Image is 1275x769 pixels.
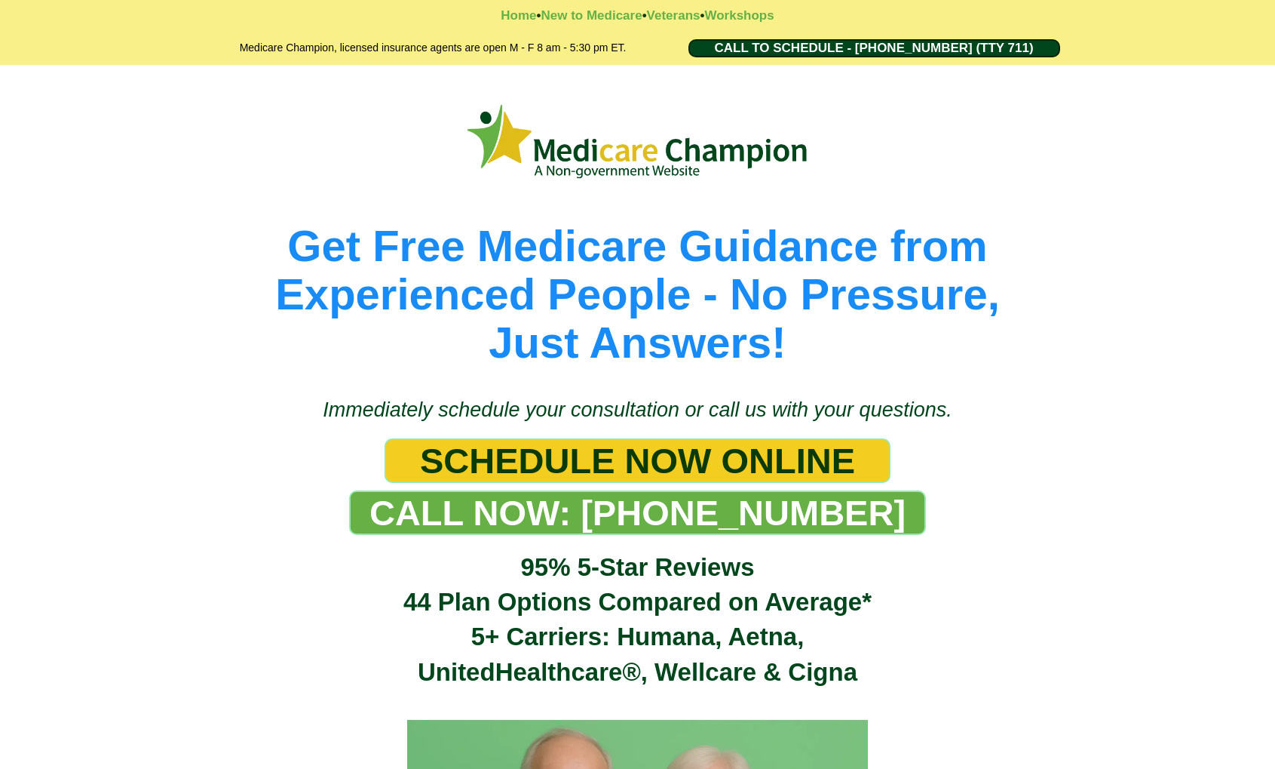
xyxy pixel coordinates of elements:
strong: • [537,8,541,23]
span: SCHEDULE NOW ONLINE [420,440,855,481]
span: CALL TO SCHEDULE - [PHONE_NUMBER] (TTY 711) [714,41,1033,56]
a: Home [501,8,536,23]
span: Immediately schedule your consultation or call us with your questions. [323,398,952,421]
h2: Medicare Champion, licensed insurance agents are open M - F 8 am - 5:30 pm ET. [201,39,666,57]
span: 44 Plan Options Compared on Average* [403,588,872,616]
a: Workshops [704,8,774,23]
a: CALL NOW: 1-888-344-8881 [349,491,926,535]
span: 95% 5-Star Reviews [520,553,754,581]
span: CALL NOW: [PHONE_NUMBER] [369,492,906,534]
a: New to Medicare [541,8,642,23]
strong: • [700,8,704,23]
a: CALL TO SCHEDULE - 1-888-344-8881 (TTY 711) [688,39,1060,57]
span: Just Answers! [489,318,786,367]
span: Get Free Medicare Guidance from Experienced People - No Pressure, [275,221,1000,318]
span: UnitedHealthcare®, Wellcare & Cigna [418,658,857,686]
a: Veterans [647,8,700,23]
a: SCHEDULE NOW ONLINE [385,438,890,483]
span: 5+ Carriers: Humana, Aetna, [471,623,805,651]
strong: • [642,8,647,23]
